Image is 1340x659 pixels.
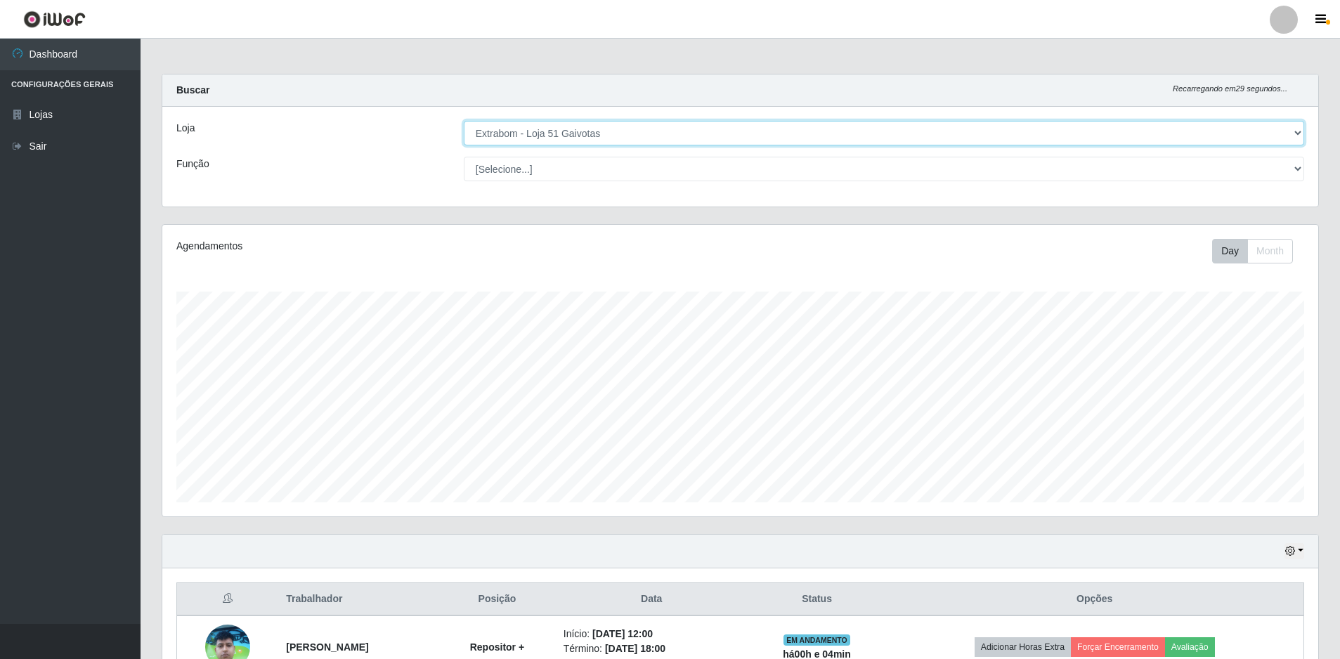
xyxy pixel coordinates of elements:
time: [DATE] 18:00 [605,643,665,654]
th: Posição [439,583,555,616]
div: Toolbar with button groups [1212,239,1304,263]
img: CoreUI Logo [23,11,86,28]
th: Opções [885,583,1303,616]
th: Trabalhador [278,583,439,616]
button: Month [1247,239,1293,263]
i: Recarregando em 29 segundos... [1173,84,1287,93]
th: Data [555,583,748,616]
div: First group [1212,239,1293,263]
time: [DATE] 12:00 [592,628,653,639]
th: Status [748,583,886,616]
span: EM ANDAMENTO [783,634,850,646]
button: Adicionar Horas Extra [975,637,1071,657]
strong: [PERSON_NAME] [286,641,368,653]
li: Término: [564,641,740,656]
button: Day [1212,239,1248,263]
label: Função [176,157,209,171]
strong: Buscar [176,84,209,96]
button: Forçar Encerramento [1071,637,1165,657]
div: Agendamentos [176,239,634,254]
strong: Repositor + [470,641,524,653]
button: Avaliação [1165,637,1215,657]
li: Início: [564,627,740,641]
label: Loja [176,121,195,136]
